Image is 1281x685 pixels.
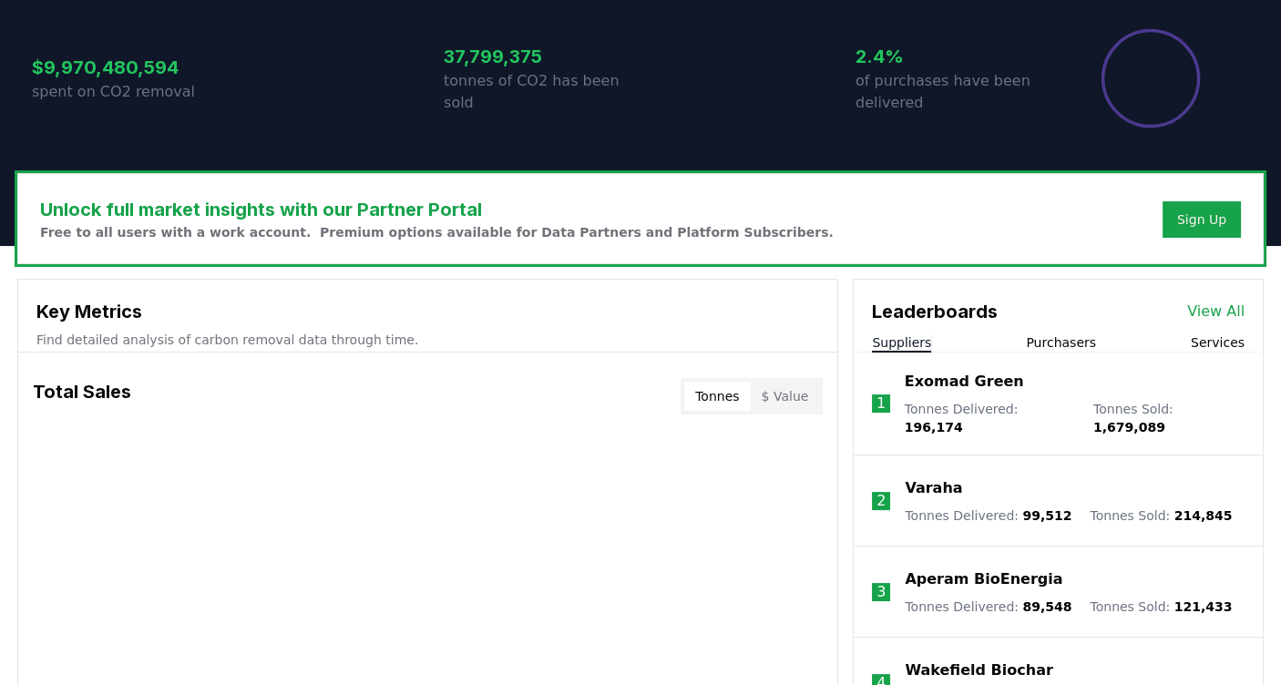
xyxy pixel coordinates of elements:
[876,490,886,512] p: 2
[1177,210,1226,229] a: Sign Up
[905,506,1071,525] p: Tonnes Delivered :
[1093,400,1245,436] p: Tonnes Sold :
[1163,201,1241,238] button: Sign Up
[876,581,886,603] p: 3
[1100,27,1202,129] div: Percentage of sales delivered
[905,371,1024,393] a: Exomad Green
[40,223,834,241] p: Free to all users with a work account. Premium options available for Data Partners and Platform S...
[1090,598,1232,616] p: Tonnes Sold :
[1026,333,1096,352] button: Purchasers
[1090,506,1232,525] p: Tonnes Sold :
[32,81,229,103] p: spent on CO2 removal
[40,196,834,223] h3: Unlock full market insights with our Partner Portal
[1174,599,1233,614] span: 121,433
[36,331,819,349] p: Find detailed analysis of carbon removal data through time.
[856,43,1052,70] h3: 2.4%
[905,659,1052,681] a: Wakefield Biochar
[1022,599,1071,614] span: 89,548
[33,378,131,414] h3: Total Sales
[905,400,1075,436] p: Tonnes Delivered :
[905,598,1071,616] p: Tonnes Delivered :
[905,568,1062,590] a: Aperam BioEnergia
[32,54,229,81] h3: $9,970,480,594
[1191,333,1245,352] button: Services
[1174,508,1233,523] span: 214,845
[36,298,819,325] h3: Key Metrics
[876,393,886,414] p: 1
[444,70,640,114] p: tonnes of CO2 has been sold
[1187,301,1245,322] a: View All
[872,298,998,325] h3: Leaderboards
[1022,508,1071,523] span: 99,512
[856,70,1052,114] p: of purchases have been delivered
[1093,420,1165,435] span: 1,679,089
[905,420,963,435] span: 196,174
[905,477,962,499] a: Varaha
[872,333,931,352] button: Suppliers
[751,382,820,411] button: $ Value
[684,382,750,411] button: Tonnes
[444,43,640,70] h3: 37,799,375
